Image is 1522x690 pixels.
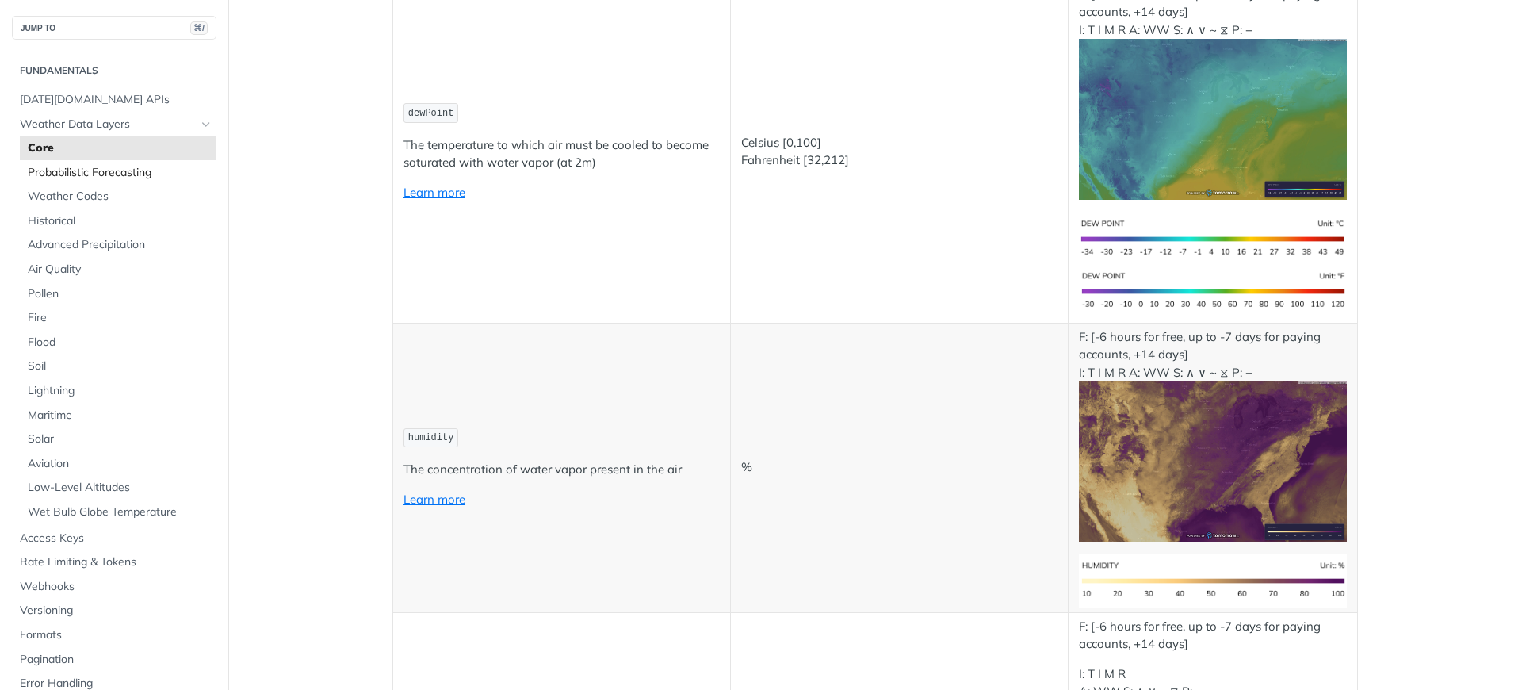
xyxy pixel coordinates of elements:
[12,527,216,550] a: Access Keys
[20,452,216,476] a: Aviation
[28,504,212,520] span: Wet Bulb Globe Temperature
[28,262,212,278] span: Air Quality
[12,16,216,40] button: JUMP TO⌘/
[20,209,216,233] a: Historical
[1079,265,1347,318] img: dewpoint-us
[12,648,216,672] a: Pagination
[403,136,720,172] p: The temperature to which air must be cooled to become saturated with water vapor (at 2m)
[12,550,216,574] a: Rate Limiting & Tokens
[28,431,212,447] span: Solar
[20,476,216,500] a: Low-Level Altitudes
[200,118,212,131] button: Hide subpages for Weather Data Layers
[28,310,212,326] span: Fire
[12,575,216,599] a: Webhooks
[190,21,208,35] span: ⌘/
[741,458,1057,477] p: %
[1079,618,1347,654] p: F: [-6 hours for free, up to -7 days for paying accounts, +14 days]
[403,492,465,507] a: Learn more
[20,427,216,451] a: Solar
[28,456,212,472] span: Aviation
[1079,453,1347,468] span: Expand image
[20,117,196,132] span: Weather Data Layers
[1079,39,1347,200] img: dewpoint
[1079,572,1347,587] span: Expand image
[28,237,212,253] span: Advanced Precipitation
[20,500,216,524] a: Wet Bulb Globe Temperature
[12,63,216,78] h2: Fundamentals
[1079,212,1347,265] img: dewpoint-si
[20,233,216,257] a: Advanced Precipitation
[408,108,454,119] span: dewPoint
[20,579,212,595] span: Webhooks
[1079,111,1347,126] span: Expand image
[408,432,454,443] span: humidity
[1079,282,1347,297] span: Expand image
[12,113,216,136] a: Weather Data LayersHide subpages for Weather Data Layers
[20,627,212,643] span: Formats
[20,379,216,403] a: Lightning
[20,92,212,108] span: [DATE][DOMAIN_NAME] APIs
[1079,328,1347,542] p: F: [-6 hours for free, up to -7 days for paying accounts, +14 days] I: T I M R A: WW S: ∧ ∨ ~ ⧖ P: +
[20,531,212,546] span: Access Keys
[28,165,212,181] span: Probabilistic Forecasting
[28,408,212,424] span: Maritime
[20,136,216,160] a: Core
[1079,381,1347,542] img: humidity
[28,286,212,302] span: Pollen
[20,185,216,209] a: Weather Codes
[12,623,216,647] a: Formats
[20,652,212,668] span: Pagination
[28,358,212,374] span: Soil
[20,306,216,330] a: Fire
[28,383,212,399] span: Lightning
[28,189,212,205] span: Weather Codes
[20,331,216,355] a: Flood
[28,213,212,229] span: Historical
[1079,554,1347,608] img: humidity
[20,554,212,570] span: Rate Limiting & Tokens
[403,185,465,200] a: Learn more
[20,258,216,282] a: Air Quality
[20,355,216,378] a: Soil
[28,480,212,496] span: Low-Level Altitudes
[20,404,216,427] a: Maritime
[20,603,212,619] span: Versioning
[20,161,216,185] a: Probabilistic Forecasting
[12,88,216,112] a: [DATE][DOMAIN_NAME] APIs
[28,335,212,351] span: Flood
[28,140,212,156] span: Core
[20,282,216,306] a: Pollen
[741,134,1057,170] p: Celsius [0,100] Fahrenheit [32,212]
[12,599,216,623] a: Versioning
[1079,229,1347,244] span: Expand image
[403,461,720,479] p: The concentration of water vapor present in the air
